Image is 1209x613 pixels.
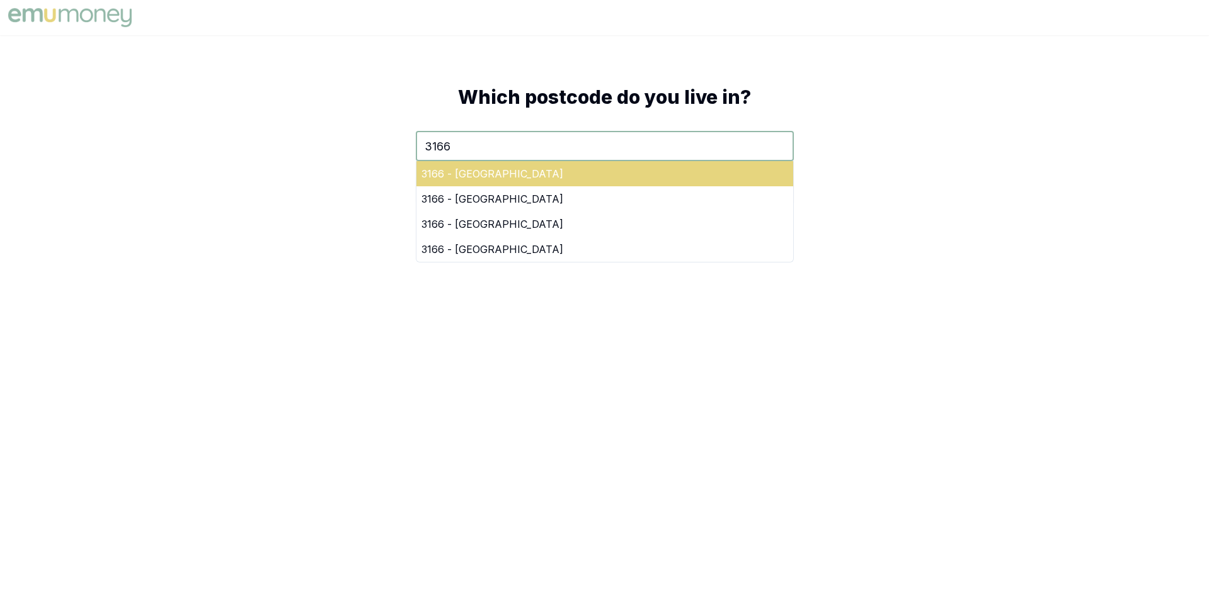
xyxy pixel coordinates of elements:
[416,237,793,262] div: 3166 - [GEOGRAPHIC_DATA]
[416,211,793,237] div: 3166 - [GEOGRAPHIC_DATA]
[416,161,793,186] div: 3166 - [GEOGRAPHIC_DATA]
[416,131,794,161] input: Enter your postcode
[416,86,794,108] h1: Which postcode do you live in?
[5,5,135,30] img: Emu Money Test
[416,186,793,211] div: 3166 - [GEOGRAPHIC_DATA]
